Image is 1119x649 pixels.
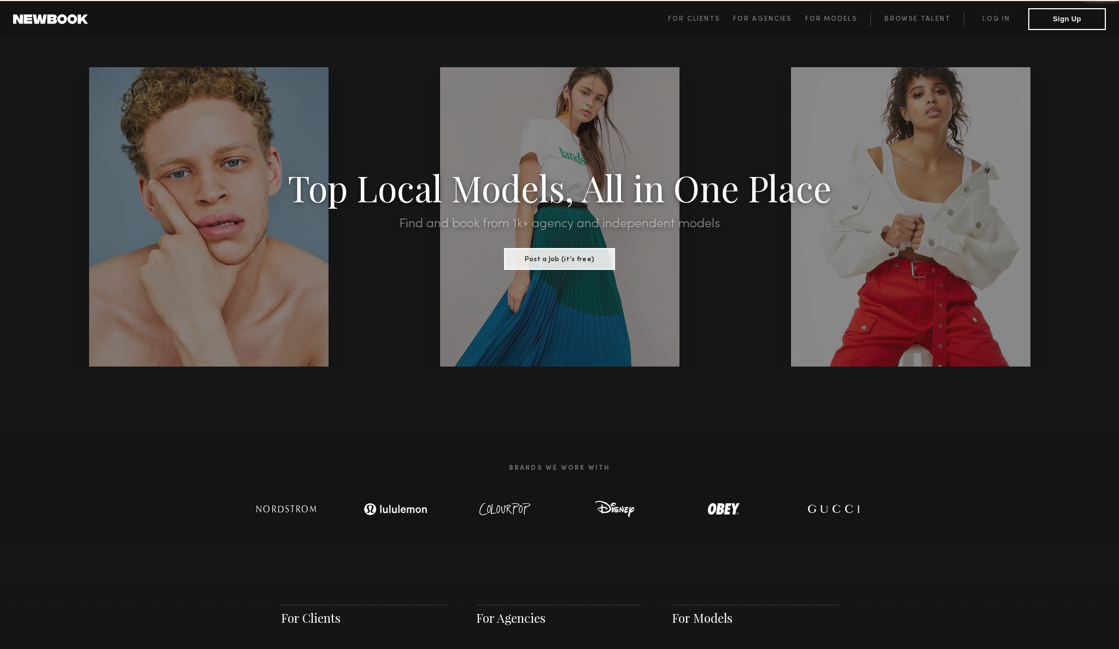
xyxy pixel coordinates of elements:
a: Post a Job (it’s free) [504,252,615,264]
h2: Brands We Work With [232,451,888,485]
a: Log in [964,13,1028,26]
img: logo-gucci.svg [798,498,869,520]
a: For Agencies [733,13,805,26]
span: For Models [805,16,857,22]
img: logo-colour-pop.svg [470,498,541,520]
h2: Find and book from 1k+ agency and independent models [84,217,1035,231]
a: Browse Talent [870,13,964,26]
button: Post a Job (it’s free) [504,248,615,270]
a: For Clients [668,13,733,26]
span: For Clients [668,16,720,22]
img: logo-obey.svg [688,498,759,520]
a: For Agencies [476,610,546,626]
img: logo-lulu.svg [358,498,434,520]
img: logo-disney.svg [579,498,650,520]
button: Sign Up [1028,8,1106,30]
a: For Models [672,610,733,626]
span: For Agencies [733,16,792,22]
a: For Models [805,13,871,26]
h1: Top Local Models, All in One Place [84,170,1035,204]
img: logo-nordstrom.svg [248,498,325,520]
a: For Clients [281,610,341,626]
